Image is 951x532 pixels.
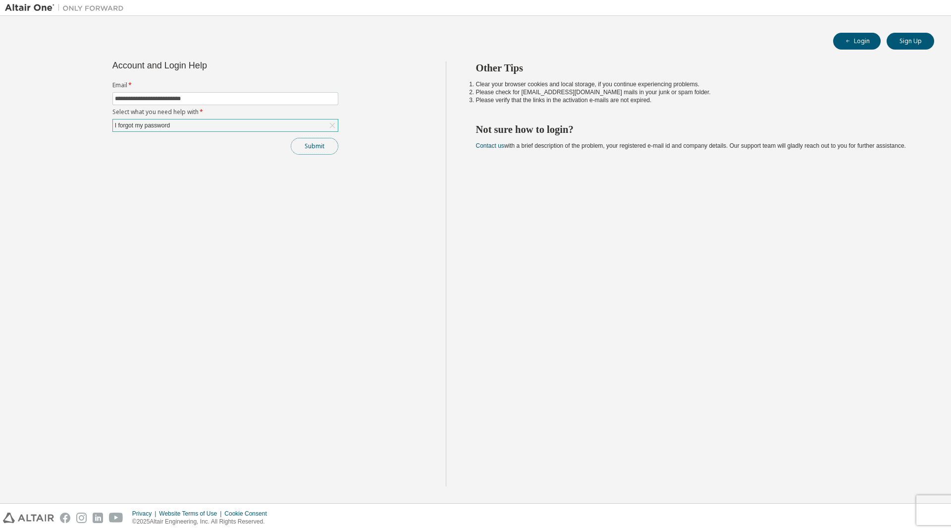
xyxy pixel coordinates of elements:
img: Altair One [5,3,129,13]
span: with a brief description of the problem, your registered e-mail id and company details. Our suppo... [476,142,906,149]
button: Sign Up [887,33,934,50]
p: © 2025 Altair Engineering, Inc. All Rights Reserved. [132,518,273,526]
img: linkedin.svg [93,513,103,523]
div: Privacy [132,510,159,518]
h2: Other Tips [476,61,917,74]
div: I forgot my password [113,120,171,131]
button: Submit [291,138,338,155]
li: Clear your browser cookies and local storage, if you continue experiencing problems. [476,80,917,88]
label: Select what you need help with [112,108,338,116]
li: Please check for [EMAIL_ADDRESS][DOMAIN_NAME] mails in your junk or spam folder. [476,88,917,96]
div: Account and Login Help [112,61,293,69]
img: facebook.svg [60,513,70,523]
img: instagram.svg [76,513,87,523]
li: Please verify that the links in the activation e-mails are not expired. [476,96,917,104]
a: Contact us [476,142,504,149]
h2: Not sure how to login? [476,123,917,136]
div: I forgot my password [113,119,338,131]
div: Cookie Consent [224,510,272,518]
label: Email [112,81,338,89]
div: Website Terms of Use [159,510,224,518]
img: altair_logo.svg [3,513,54,523]
img: youtube.svg [109,513,123,523]
button: Login [833,33,881,50]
